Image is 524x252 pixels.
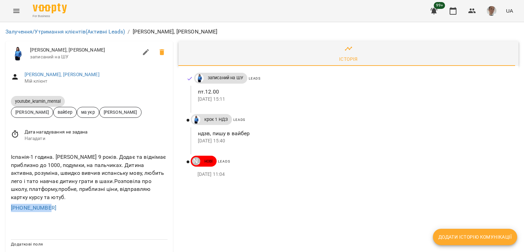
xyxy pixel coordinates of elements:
[33,14,67,18] span: For Business
[30,47,138,54] span: [PERSON_NAME], [PERSON_NAME]
[133,28,218,36] p: [PERSON_NAME], [PERSON_NAME]
[192,157,200,165] div: Паламарчук Ольга Миколаївна
[487,6,496,16] img: 4dd45a387af7859874edf35ff59cadb1.jpg
[128,28,130,36] li: /
[11,98,65,104] span: youtube_kramin_mental
[25,129,168,136] span: Дата нагадування не задана
[233,118,245,122] span: Leads
[204,75,247,81] span: записаний на ШУ
[249,76,261,80] span: Leads
[11,47,25,60] img: Дащенко Аня
[8,3,25,19] button: Menu
[5,28,125,35] a: Залучення/Утримання клієнтів(Активні Leads)
[11,242,43,247] span: Додаткові поля
[200,116,232,123] span: крок 1 НДЗ
[192,115,200,124] img: Дащенко Аня
[433,229,517,245] button: Додати історію комунікації
[191,157,200,165] a: [PERSON_NAME]
[503,4,516,17] button: UA
[11,109,53,115] span: [PERSON_NAME]
[25,78,168,85] span: Мій клієнт
[198,88,508,96] p: пт.12.00
[339,55,358,63] div: Історія
[33,3,67,13] img: Voopty Logo
[198,138,508,144] p: [DATE] 15:40
[54,109,76,115] span: вайбер
[198,96,508,103] p: [DATE] 15:11
[198,171,508,178] p: [DATE] 11:04
[195,74,204,82] img: Дащенко Аня
[191,115,200,124] a: Дащенко Аня
[5,28,519,36] nav: breadcrumb
[11,205,56,211] a: [PHONE_NUMBER]
[194,74,204,82] a: Дащенко Аня
[198,129,508,138] p: ндзв, пишу в вайбер
[218,159,230,163] span: Leads
[25,72,100,77] a: [PERSON_NAME], [PERSON_NAME]
[30,54,138,60] span: записаний на ШУ
[506,7,513,14] span: UA
[77,109,99,115] span: ма укр
[10,152,169,202] div: Іспанія-1 година. [PERSON_NAME] 9 років. Додає та віднімає приблизно до 1000, подумки, на пальчик...
[434,2,445,9] span: 99+
[438,233,512,241] span: Додати історію комунікації
[200,158,217,164] span: нові
[25,135,168,142] span: Нагадати
[100,109,141,115] span: [PERSON_NAME]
